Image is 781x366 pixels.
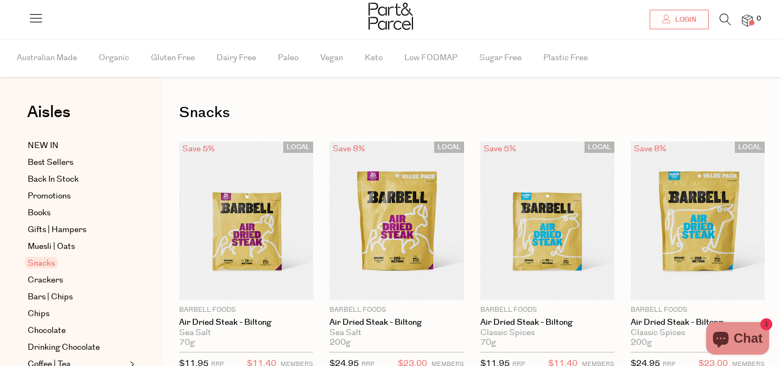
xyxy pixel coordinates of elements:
a: Back In Stock [28,173,126,186]
img: Air Dried Steak - Biltong [480,142,614,300]
span: Best Sellers [28,156,73,169]
p: Barbell Foods [480,305,614,315]
span: Drinking Chocolate [28,341,100,354]
span: 200g [631,338,652,348]
span: Gifts | Hampers [28,223,86,236]
img: Air Dried Steak - Biltong [329,142,463,300]
img: Air Dried Steak - Biltong [179,142,313,300]
span: 200g [329,338,351,348]
div: Sea Salt [329,328,463,338]
a: Aisles [27,104,71,131]
span: Login [672,15,696,24]
div: Sea Salt [179,328,313,338]
a: Gifts | Hampers [28,223,126,236]
span: Dairy Free [217,39,256,77]
a: Air Dried Steak - Biltong [179,318,313,328]
span: Back In Stock [28,173,79,186]
a: Promotions [28,190,126,203]
span: 70g [179,338,195,348]
a: Login [650,10,709,29]
span: NEW IN [28,139,59,152]
div: Save 8% [631,142,670,156]
span: LOCAL [735,142,765,153]
span: Keto [365,39,383,77]
div: Save 5% [480,142,519,156]
a: Chocolate [28,324,126,337]
span: Chocolate [28,324,66,337]
span: Paleo [278,39,299,77]
div: Classic Spices [631,328,765,338]
a: Air Dried Steak - Biltong [631,318,765,328]
div: Save 8% [329,142,369,156]
p: Barbell Foods [329,305,463,315]
a: Crackers [28,274,126,287]
span: 0 [754,14,764,24]
span: Snacks [25,257,58,268]
a: Air Dried Steak - Biltong [480,318,614,328]
span: Organic [99,39,129,77]
span: Gluten Free [151,39,195,77]
inbox-online-store-chat: Shopify online store chat [703,322,772,357]
span: Books [28,207,50,220]
span: LOCAL [585,142,614,153]
a: Chips [28,307,126,320]
img: Air Dried Steak - Biltong [631,142,765,300]
a: Bars | Chips [28,291,126,304]
img: Part&Parcel [369,3,413,30]
span: Plastic Free [543,39,588,77]
a: Drinking Chocolate [28,341,126,354]
span: Promotions [28,190,71,203]
span: Crackers [28,274,63,287]
span: LOCAL [283,142,313,153]
span: Chips [28,307,49,320]
div: Classic Spices [480,328,614,338]
span: 70g [480,338,496,348]
a: NEW IN [28,139,126,152]
a: Snacks [28,257,126,270]
span: Aisles [27,100,71,124]
a: Best Sellers [28,156,126,169]
span: Sugar Free [479,39,522,77]
a: 0 [742,15,753,26]
h1: Snacks [179,100,765,125]
a: Air Dried Steak - Biltong [329,318,463,328]
a: Muesli | Oats [28,240,126,253]
span: LOCAL [434,142,464,153]
div: Save 5% [179,142,218,156]
span: Vegan [320,39,343,77]
span: Muesli | Oats [28,240,75,253]
span: Bars | Chips [28,291,73,304]
p: Barbell Foods [631,305,765,315]
span: Australian Made [17,39,77,77]
span: Low FODMAP [404,39,458,77]
p: Barbell Foods [179,305,313,315]
a: Books [28,207,126,220]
